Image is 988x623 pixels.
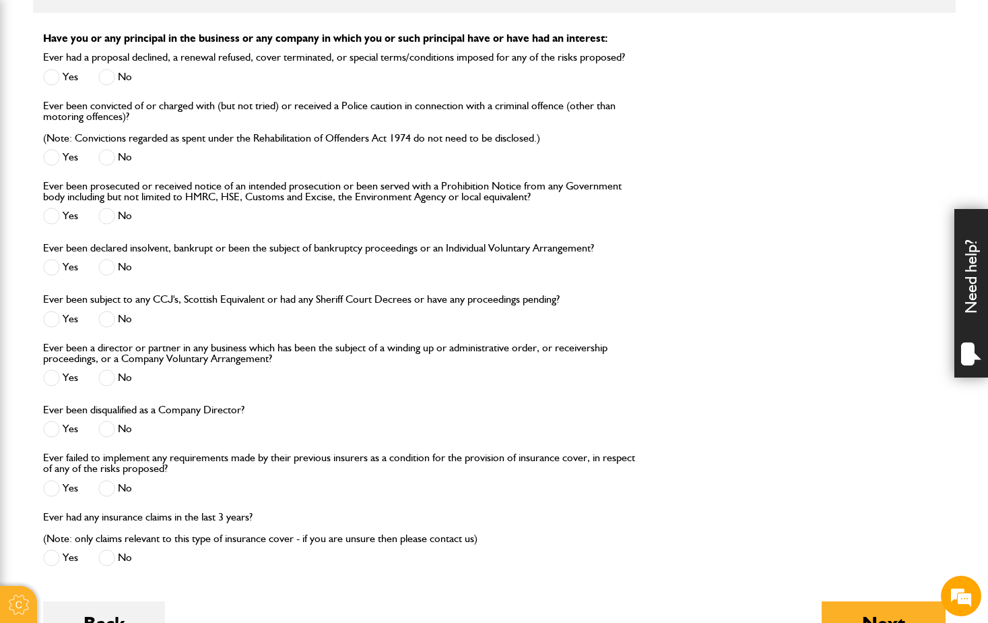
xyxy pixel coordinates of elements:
label: Yes [43,550,78,566]
label: Ever been declared insolvent, bankrupt or been the subject of bankruptcy proceedings or an Indivi... [43,243,594,254]
label: Ever been convicted of or charged with (but not tried) or received a Police caution in connection... [43,100,638,144]
img: d_20077148190_company_1631870298795_20077148190 [23,75,57,94]
label: Ever been prosecuted or received notice of an intended prosecution or been served with a Prohibit... [43,181,638,202]
label: Ever failed to implement any requirements made by their previous insurers as a condition for the ... [43,452,638,474]
label: No [98,480,132,497]
div: Need help? [954,209,988,378]
label: No [98,421,132,438]
input: Enter your last name [18,125,246,154]
p: Have you or any principal in the business or any company in which you or such principal have or h... [43,33,946,44]
label: Ever had any insurance claims in the last 3 years? (Note: only claims relevant to this type of in... [43,512,477,544]
label: No [98,369,132,386]
label: Ever been a director or partner in any business which has been the subject of a winding up or adm... [43,343,638,364]
label: Yes [43,311,78,328]
label: Yes [43,208,78,225]
label: Yes [43,69,78,86]
label: No [98,259,132,276]
label: No [98,208,132,225]
label: No [98,311,132,328]
label: Yes [43,421,78,438]
label: Yes [43,480,78,497]
input: Enter your phone number [18,204,246,234]
input: Enter your email address [18,165,246,194]
label: No [98,69,132,86]
div: Chat with us now [70,76,226,93]
label: Ever been disqualified as a Company Director? [43,405,244,415]
label: Yes [43,149,78,166]
label: Yes [43,369,78,386]
textarea: Type your message and hit 'Enter' [18,244,246,404]
label: Ever been subject to any CCJ's, Scottish Equivalent or had any Sheriff Court Decrees or have any ... [43,294,560,305]
div: Minimize live chat window [221,7,253,39]
label: No [98,550,132,566]
label: No [98,149,132,166]
label: Yes [43,259,78,276]
em: Start Chat [183,415,244,434]
label: Ever had a proposal declined, a renewal refused, cover terminated, or special terms/conditions im... [43,52,625,63]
